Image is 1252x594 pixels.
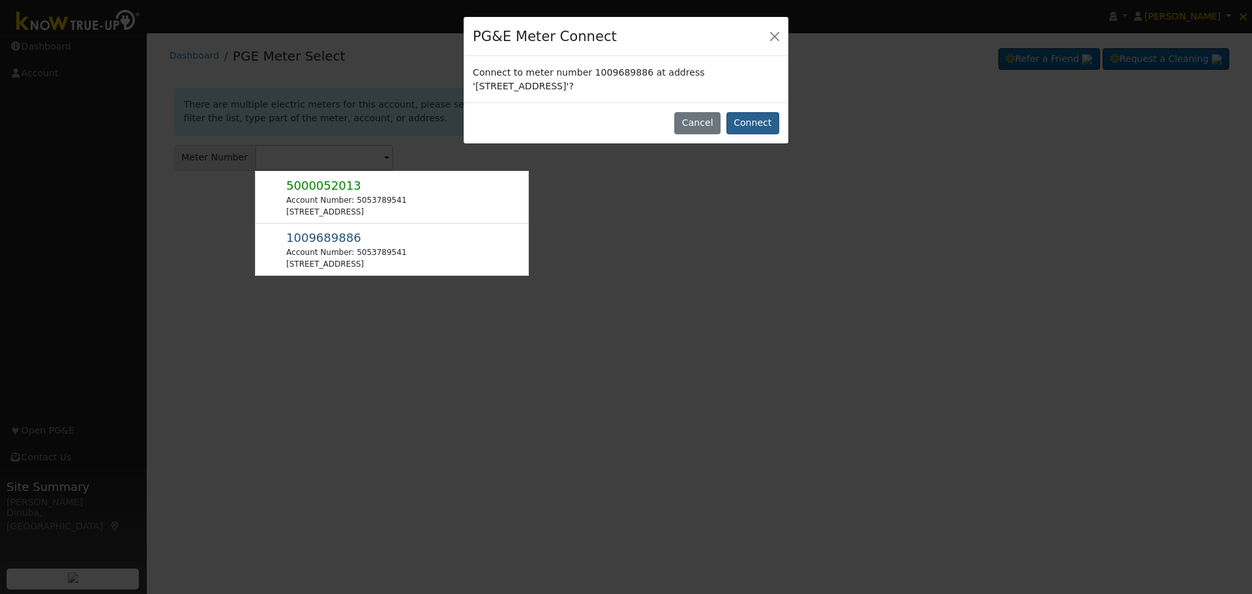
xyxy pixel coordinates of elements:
[286,179,361,192] span: 5000052013
[286,206,406,218] div: [STREET_ADDRESS]
[286,233,361,244] span: Usage Point: 1044143364
[286,194,406,206] div: Account Number: 5053789541
[286,181,361,192] span: Usage Point: 8119391133
[766,27,784,45] button: Close
[473,26,617,47] h4: PG&E Meter Connect
[674,112,721,134] button: Cancel
[726,112,779,134] button: Connect
[286,246,406,258] div: Account Number: 5053789541
[286,231,361,245] span: 1009689886
[286,258,406,270] div: [STREET_ADDRESS]
[464,56,788,102] div: Connect to meter number 1009689886 at address '[STREET_ADDRESS]'?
